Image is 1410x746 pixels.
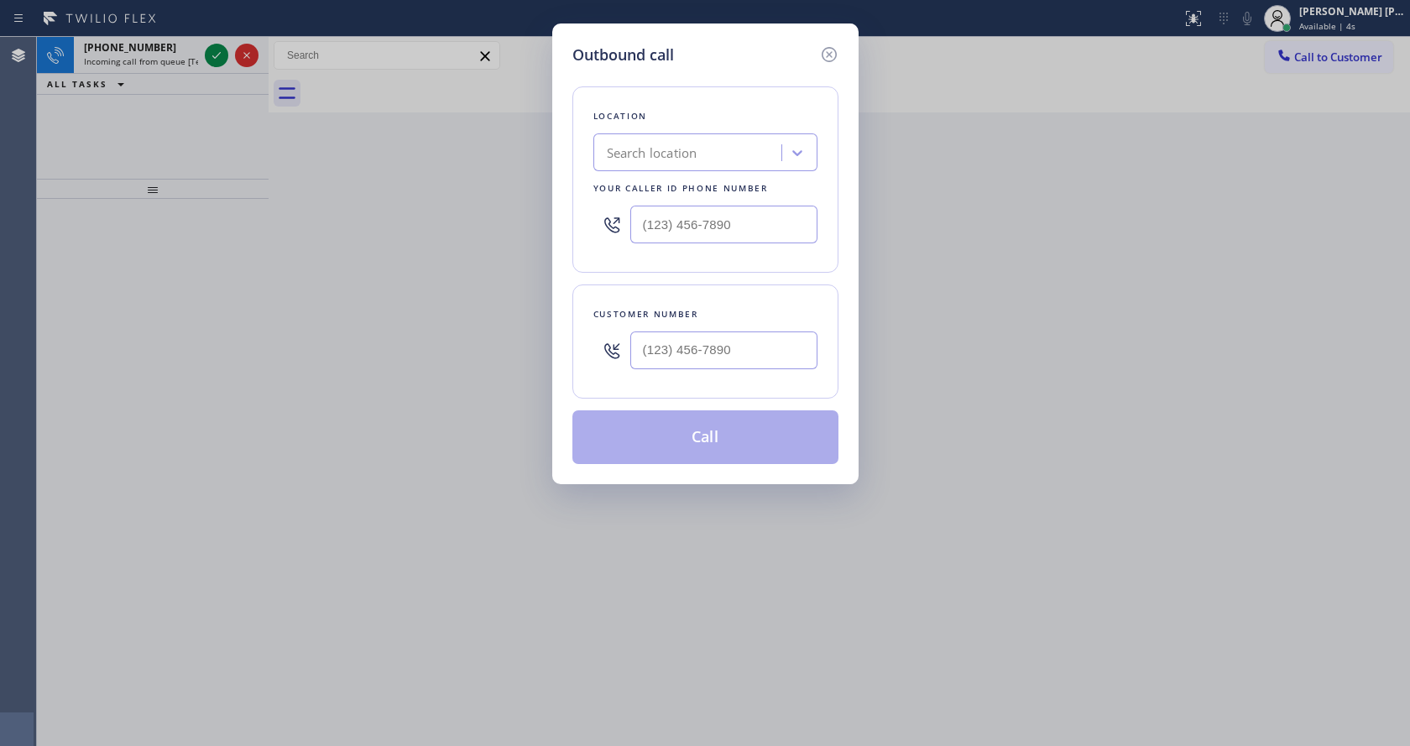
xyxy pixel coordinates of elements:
[630,331,817,369] input: (123) 456-7890
[572,410,838,464] button: Call
[607,143,697,163] div: Search location
[630,206,817,243] input: (123) 456-7890
[593,107,817,125] div: Location
[572,44,674,66] h5: Outbound call
[593,180,817,197] div: Your caller id phone number
[593,305,817,323] div: Customer number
